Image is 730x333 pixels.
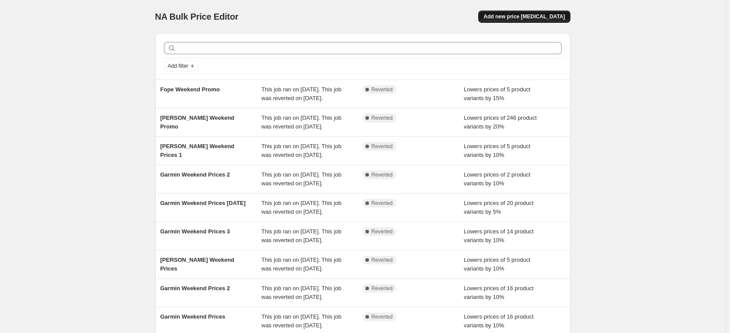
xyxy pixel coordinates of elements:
[464,228,534,243] span: Lowers prices of 14 product variants by 10%
[464,313,534,329] span: Lowers prices of 16 product variants by 10%
[261,86,341,101] span: This job ran on [DATE]. This job was reverted on [DATE].
[164,61,199,71] button: Add filter
[160,171,230,178] span: Garmin Weekend Prices 2
[372,285,393,292] span: Reverted
[261,143,341,158] span: This job ran on [DATE]. This job was reverted on [DATE].
[464,285,534,300] span: Lowers prices of 16 product variants by 10%
[464,114,537,130] span: Lowers prices of 246 product variants by 20%
[168,62,188,69] span: Add filter
[372,228,393,235] span: Reverted
[261,114,341,130] span: This job ran on [DATE]. This job was reverted on [DATE].
[261,313,341,329] span: This job ran on [DATE]. This job was reverted on [DATE].
[464,257,530,272] span: Lowers prices of 5 product variants by 10%
[261,200,341,215] span: This job ran on [DATE]. This job was reverted on [DATE].
[160,200,246,206] span: Garmin Weekend Prices [DATE]
[464,143,530,158] span: Lowers prices of 5 product variants by 10%
[372,171,393,178] span: Reverted
[372,114,393,121] span: Reverted
[372,200,393,207] span: Reverted
[261,285,341,300] span: This job ran on [DATE]. This job was reverted on [DATE].
[160,228,230,235] span: Garmin Weekend Prices 3
[372,143,393,150] span: Reverted
[372,86,393,93] span: Reverted
[483,13,565,20] span: Add new price [MEDICAL_DATA]
[155,12,239,21] span: NA Bulk Price Editor
[160,143,235,158] span: [PERSON_NAME] Weekend Prices 1
[261,228,341,243] span: This job ran on [DATE]. This job was reverted on [DATE].
[261,171,341,187] span: This job ran on [DATE]. This job was reverted on [DATE].
[261,257,341,272] span: This job ran on [DATE]. This job was reverted on [DATE].
[464,171,530,187] span: Lowers prices of 2 product variants by 10%
[372,257,393,264] span: Reverted
[160,86,220,93] span: Fope Weekend Promo
[160,114,235,130] span: [PERSON_NAME] Weekend Promo
[160,313,226,320] span: Garmin Weekend Prices
[464,86,530,101] span: Lowers prices of 5 product variants by 15%
[464,200,534,215] span: Lowers prices of 20 product variants by 5%
[160,257,235,272] span: [PERSON_NAME] Weekend Prices
[160,285,230,291] span: Garmin Weekend Prices 2
[372,313,393,320] span: Reverted
[478,10,570,23] button: Add new price [MEDICAL_DATA]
